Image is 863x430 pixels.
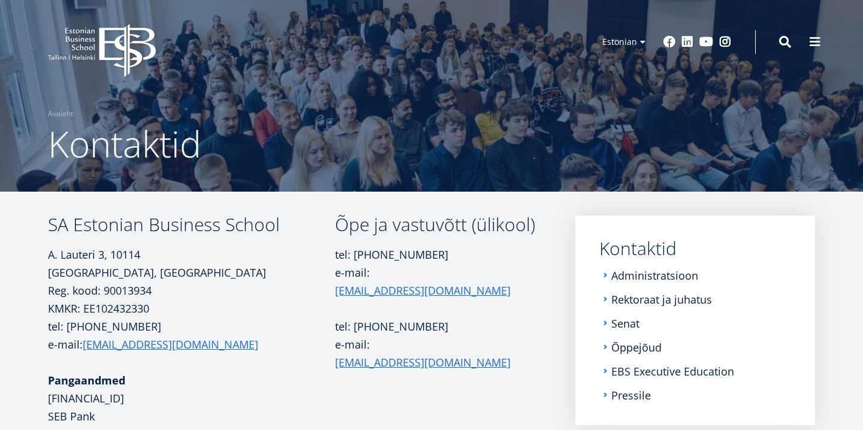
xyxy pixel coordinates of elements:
a: EBS Executive Education [611,365,734,377]
span: Kontaktid [48,119,201,168]
a: Kontaktid [599,240,791,258]
p: KMKR: EE102432330 [48,299,335,317]
p: tel: [PHONE_NUMBER] e-mail: [335,246,541,299]
p: tel: [PHONE_NUMBER] [335,317,541,335]
a: Senat [611,317,639,329]
h3: SA Estonian Business School [48,216,335,234]
strong: Pangaandmed [48,373,125,387]
a: Avaleht [48,108,73,120]
p: e-mail: [335,335,541,371]
a: Pressile [611,389,651,401]
a: Instagram [719,36,731,48]
h3: Õpe ja vastuvõtt (ülikool) [335,216,541,234]
p: tel: [PHONE_NUMBER] e-mail: [48,317,335,353]
a: Linkedin [681,36,693,48]
a: [EMAIL_ADDRESS][DOMAIN_NAME] [83,335,258,353]
a: Rektoraat ja juhatus [611,293,712,305]
p: A. Lauteri 3, 10114 [GEOGRAPHIC_DATA], [GEOGRAPHIC_DATA] Reg. kood: 90013934 [48,246,335,299]
a: Administratsioon [611,269,698,281]
a: [EMAIL_ADDRESS][DOMAIN_NAME] [335,281,511,299]
a: Youtube [699,36,713,48]
a: Õppejõud [611,341,662,353]
a: Facebook [663,36,675,48]
a: [EMAIL_ADDRESS][DOMAIN_NAME] [335,353,511,371]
